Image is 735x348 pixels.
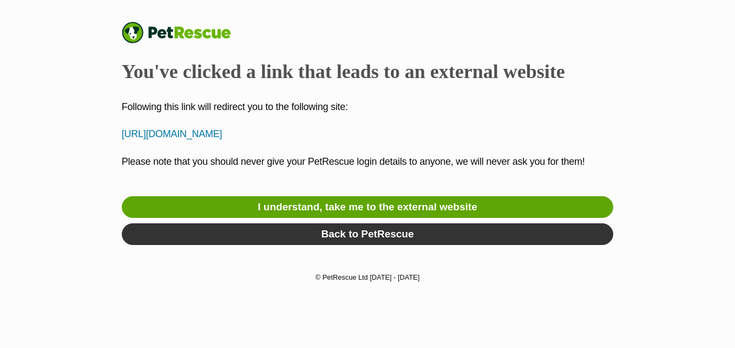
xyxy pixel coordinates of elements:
a: PetRescue [122,22,242,43]
h2: You've clicked a link that leads to an external website [122,60,614,83]
small: © PetRescue Ltd [DATE] - [DATE] [316,273,419,281]
a: I understand, take me to the external website [122,196,614,218]
a: Back to PetRescue [122,223,614,245]
p: Please note that you should never give your PetRescue login details to anyone, we will never ask ... [122,154,614,184]
p: Following this link will redirect you to the following site: [122,100,614,114]
p: [URL][DOMAIN_NAME] [122,127,614,141]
